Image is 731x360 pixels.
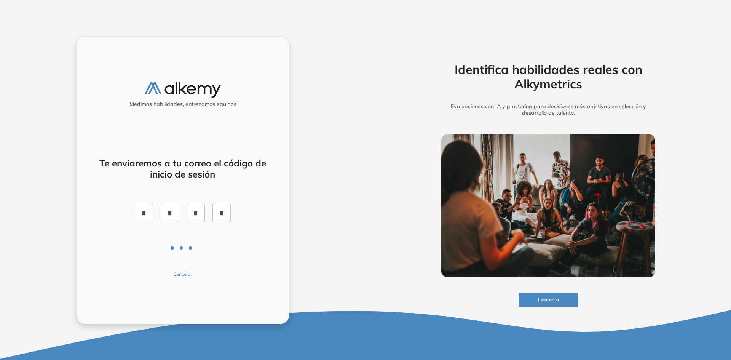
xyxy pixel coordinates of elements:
[97,158,269,180] h4: Te enviaremos a tu correo el código de inicio de sesión
[80,101,286,107] h5: Medimos habilidades, entrenamos equipos
[441,134,655,277] img: img-more-info
[136,271,229,278] button: Cancelar
[429,62,667,91] h2: Identifica habilidades reales con Alkymetrics
[429,103,667,116] h5: Evaluaciones con IA y proctoring para decisiones más objetivas en selección y desarrollo de talento.
[519,293,578,307] button: Leer nota
[145,82,221,98] img: logo-alkemy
